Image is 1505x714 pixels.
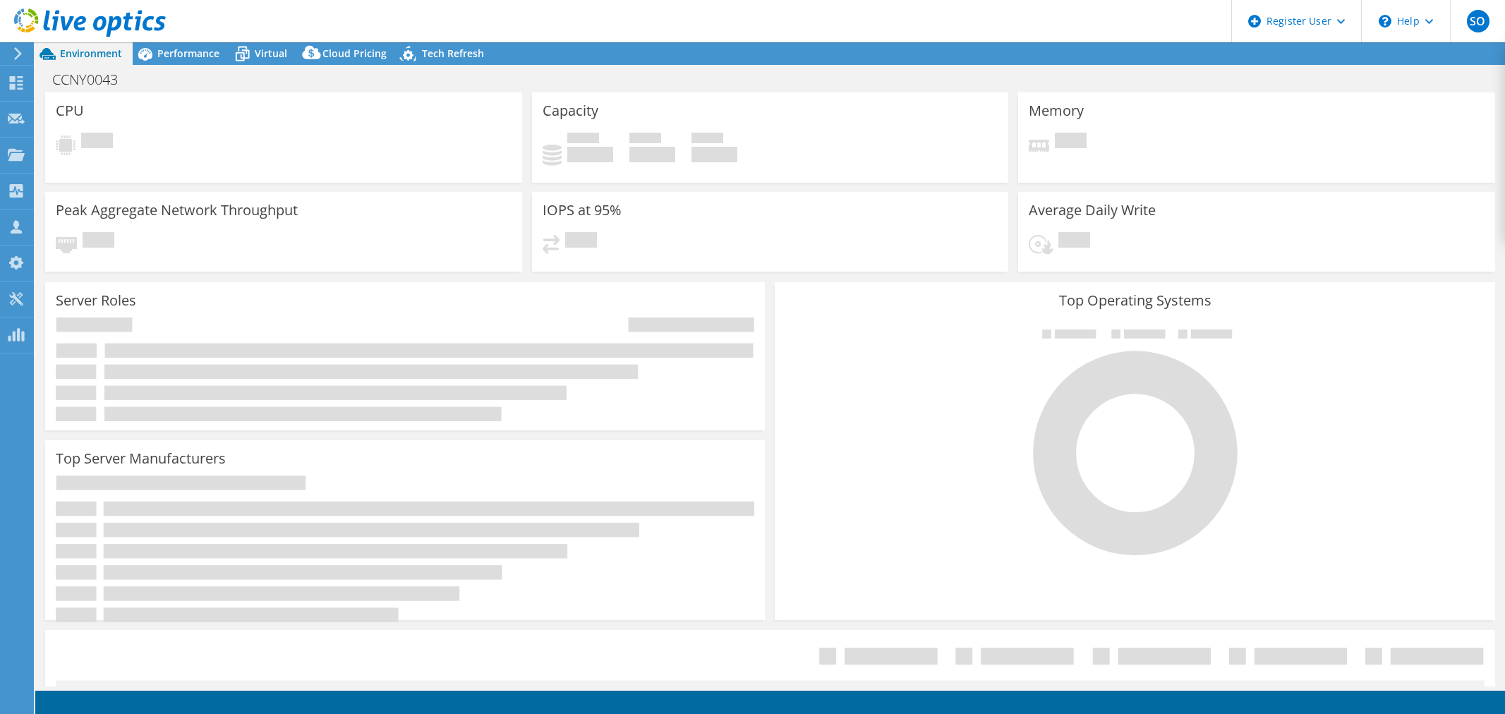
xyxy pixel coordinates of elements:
span: Virtual [255,47,287,60]
span: Cloud Pricing [322,47,387,60]
h3: Server Roles [56,293,136,308]
h3: Peak Aggregate Network Throughput [56,202,298,218]
span: Tech Refresh [422,47,484,60]
h4: 0 GiB [567,147,613,162]
span: Used [567,133,599,147]
h3: CPU [56,103,84,119]
span: Pending [1055,133,1087,152]
span: Environment [60,47,122,60]
h3: Average Daily Write [1029,202,1156,218]
h3: Capacity [543,103,598,119]
span: SO [1467,10,1489,32]
span: Pending [565,232,597,251]
span: Pending [81,133,113,152]
span: Pending [1058,232,1090,251]
span: Performance [157,47,219,60]
h1: CCNY0043 [46,72,140,87]
span: Free [629,133,661,147]
h3: Top Operating Systems [785,293,1484,308]
svg: \n [1379,15,1391,28]
span: Total [691,133,723,147]
h4: 0 GiB [629,147,675,162]
h3: IOPS at 95% [543,202,622,218]
h3: Top Server Manufacturers [56,451,226,466]
h4: 0 GiB [691,147,737,162]
span: Pending [83,232,114,251]
h3: Memory [1029,103,1084,119]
